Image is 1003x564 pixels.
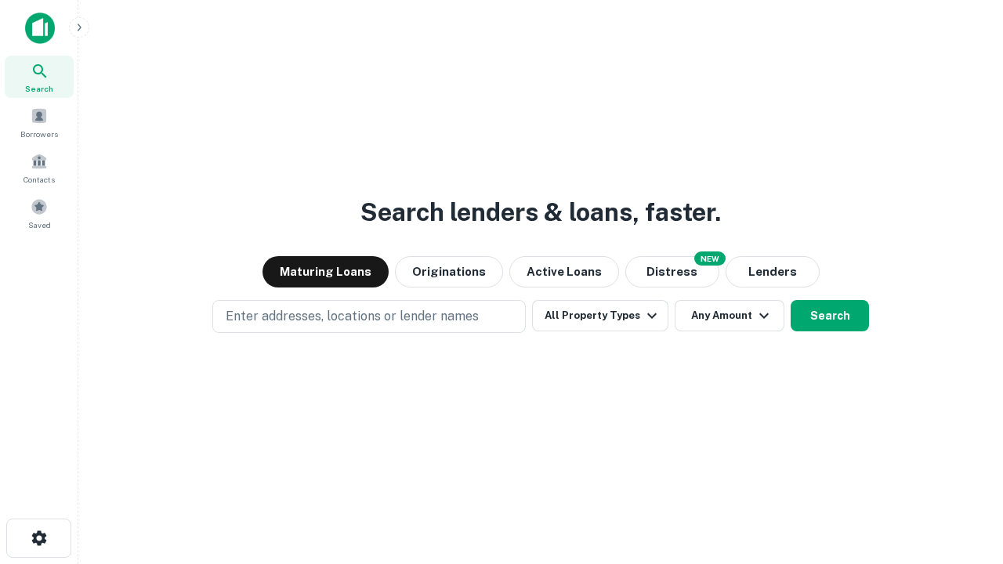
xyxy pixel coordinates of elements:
[25,82,53,95] span: Search
[509,256,619,287] button: Active Loans
[5,56,74,98] a: Search
[28,219,51,231] span: Saved
[395,256,503,287] button: Originations
[24,173,55,186] span: Contacts
[532,300,668,331] button: All Property Types
[791,300,869,331] button: Search
[625,256,719,287] button: Search distressed loans with lien and other non-mortgage details.
[5,146,74,189] a: Contacts
[5,192,74,234] a: Saved
[5,101,74,143] a: Borrowers
[226,307,479,326] p: Enter addresses, locations or lender names
[675,300,784,331] button: Any Amount
[726,256,820,287] button: Lenders
[263,256,389,287] button: Maturing Loans
[925,439,1003,514] iframe: Chat Widget
[360,193,721,231] h3: Search lenders & loans, faster.
[20,128,58,140] span: Borrowers
[212,300,526,333] button: Enter addresses, locations or lender names
[25,13,55,44] img: capitalize-icon.png
[694,251,726,266] div: NEW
